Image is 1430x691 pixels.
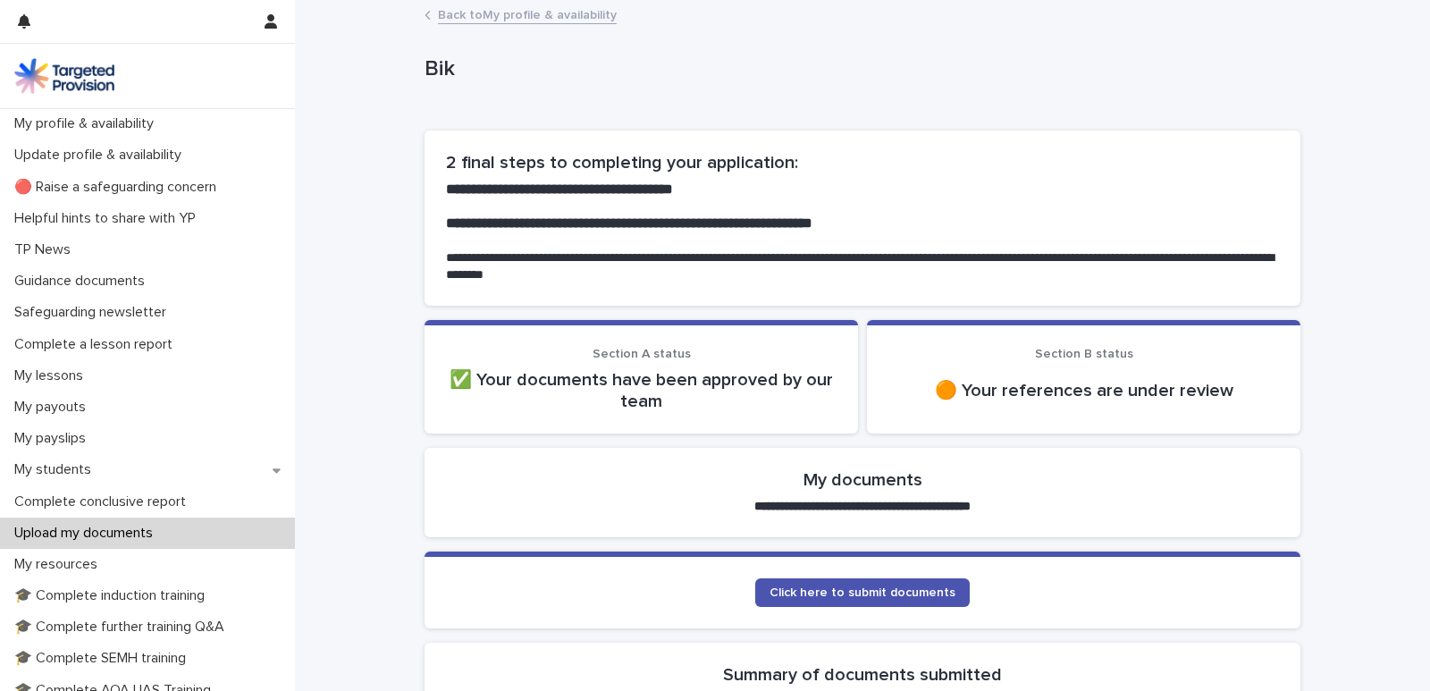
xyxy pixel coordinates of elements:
[7,493,200,510] p: Complete conclusive report
[7,525,167,542] p: Upload my documents
[1035,348,1133,360] span: Section B status
[446,152,1279,173] h2: 2 final steps to completing your application:
[7,399,100,416] p: My payouts
[7,556,112,573] p: My resources
[803,469,922,491] h2: My documents
[7,147,196,164] p: Update profile & availability
[425,56,1293,82] p: Bik
[7,587,219,604] p: 🎓 Complete induction training
[7,179,231,196] p: 🔴 Raise a safeguarding concern
[770,586,955,599] span: Click here to submit documents
[723,664,1002,686] h2: Summary of documents submitted
[7,430,100,447] p: My payslips
[14,58,114,94] img: M5nRWzHhSzIhMunXDL62
[7,336,187,353] p: Complete a lesson report
[7,304,181,321] p: Safeguarding newsletter
[446,369,837,412] p: ✅ Your documents have been approved by our team
[888,380,1279,401] p: 🟠 Your references are under review
[7,273,159,290] p: Guidance documents
[7,650,200,667] p: 🎓 Complete SEMH training
[593,348,691,360] span: Section A status
[438,4,617,24] a: Back toMy profile & availability
[7,367,97,384] p: My lessons
[7,210,210,227] p: Helpful hints to share with YP
[7,241,85,258] p: TP News
[7,115,168,132] p: My profile & availability
[7,619,239,636] p: 🎓 Complete further training Q&A
[755,578,970,607] a: Click here to submit documents
[7,461,105,478] p: My students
